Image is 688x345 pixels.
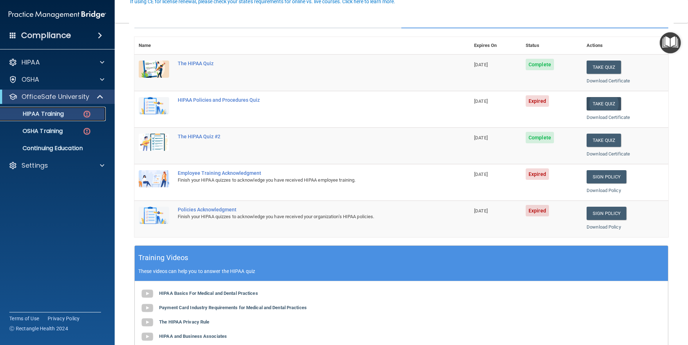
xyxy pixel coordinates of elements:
div: Finish your HIPAA quizzes to acknowledge you have received HIPAA employee training. [178,176,434,185]
a: Terms of Use [9,315,39,322]
p: These videos can help you to answer the HIPAA quiz [138,268,664,274]
img: gray_youtube_icon.38fcd6cc.png [140,315,154,330]
h5: Training Videos [138,251,188,264]
a: Download Policy [587,224,621,230]
img: gray_youtube_icon.38fcd6cc.png [140,287,154,301]
p: OSHA Training [5,128,63,135]
span: Ⓒ Rectangle Health 2024 [9,325,68,332]
th: Status [521,37,582,54]
p: HIPAA Training [5,110,64,118]
a: OfficeSafe University [9,92,104,101]
a: Download Certificate [587,151,630,157]
span: [DATE] [474,208,488,214]
button: Take Quiz [587,61,621,74]
div: Policies Acknowledgment [178,207,434,212]
span: [DATE] [474,135,488,140]
th: Expires On [470,37,521,54]
img: PMB logo [9,8,106,22]
span: Expired [526,95,549,107]
a: Sign Policy [587,170,626,183]
button: Take Quiz [587,134,621,147]
iframe: Drift Widget Chat Controller [652,296,679,323]
img: danger-circle.6113f641.png [82,110,91,119]
span: [DATE] [474,62,488,67]
p: HIPAA [21,58,40,67]
h4: Compliance [21,30,71,40]
a: Download Certificate [587,78,630,83]
a: Settings [9,161,104,170]
a: Privacy Policy [48,315,80,322]
b: HIPAA Basics For Medical and Dental Practices [159,291,258,296]
div: Finish your HIPAA quizzes to acknowledge you have received your organization’s HIPAA policies. [178,212,434,221]
span: [DATE] [474,99,488,104]
img: gray_youtube_icon.38fcd6cc.png [140,330,154,344]
span: Complete [526,59,554,70]
span: Complete [526,132,554,143]
div: The HIPAA Quiz #2 [178,134,434,139]
a: Download Certificate [587,115,630,120]
a: OSHA [9,75,104,84]
img: gray_youtube_icon.38fcd6cc.png [140,301,154,315]
p: Continuing Education [5,145,102,152]
a: Sign Policy [587,207,626,220]
div: Employee Training Acknowledgment [178,170,434,176]
img: danger-circle.6113f641.png [82,127,91,136]
th: Name [134,37,173,54]
p: OSHA [21,75,39,84]
button: Open Resource Center [660,32,681,53]
button: Take Quiz [587,97,621,110]
a: Download Policy [587,188,621,193]
b: The HIPAA Privacy Rule [159,319,209,325]
div: The HIPAA Quiz [178,61,434,66]
p: Settings [21,161,48,170]
th: Actions [582,37,668,54]
b: Payment Card Industry Requirements for Medical and Dental Practices [159,305,307,310]
p: OfficeSafe University [21,92,89,101]
span: Expired [526,168,549,180]
b: HIPAA and Business Associates [159,334,227,339]
span: [DATE] [474,172,488,177]
span: Expired [526,205,549,216]
a: HIPAA [9,58,104,67]
div: HIPAA Policies and Procedures Quiz [178,97,434,103]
